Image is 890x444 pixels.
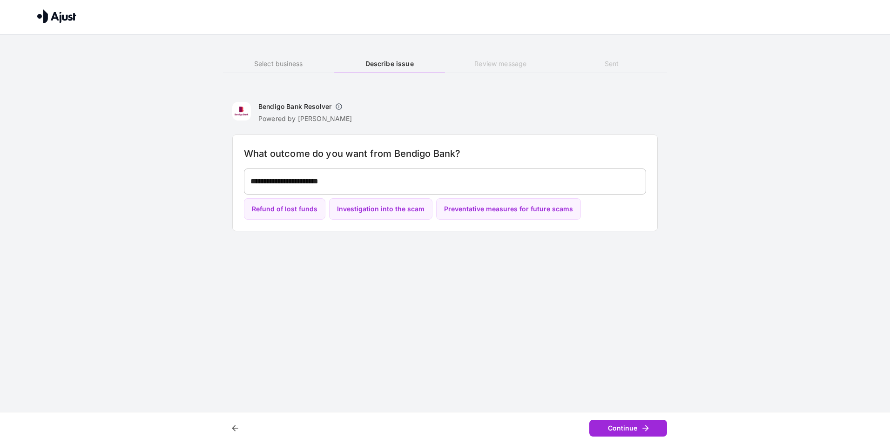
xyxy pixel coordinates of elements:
h6: Select business [223,59,334,69]
img: Bendigo Bank [232,102,251,121]
img: Ajust [37,9,76,23]
h6: Bendigo Bank Resolver [258,102,331,111]
p: Powered by [PERSON_NAME] [258,114,352,123]
h6: Describe issue [334,59,445,69]
button: Continue [589,420,667,437]
h6: What outcome do you want from Bendigo Bank? [244,146,646,161]
h6: Sent [556,59,667,69]
button: Refund of lost funds [244,198,325,220]
button: Preventative measures for future scams [436,198,581,220]
h6: Review message [445,59,556,69]
button: Investigation into the scam [329,198,432,220]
